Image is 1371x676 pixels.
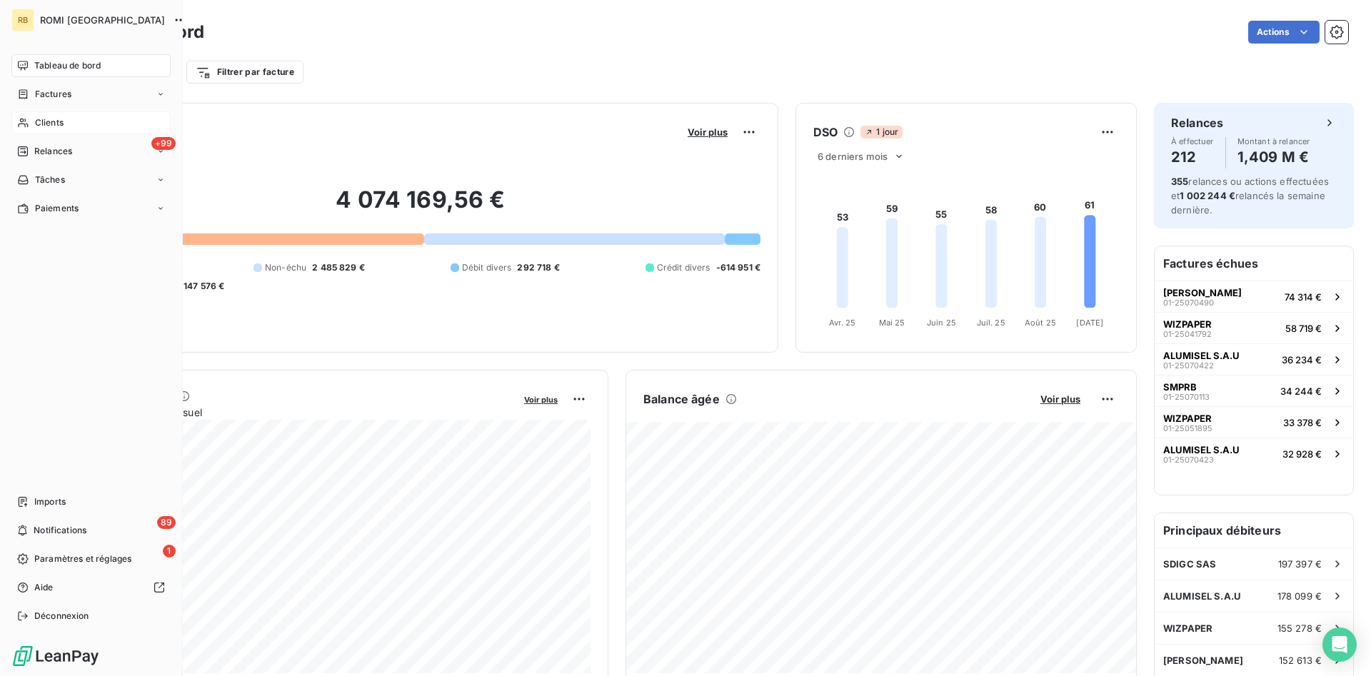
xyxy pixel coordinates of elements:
h6: Factures échues [1155,246,1353,281]
span: 01-25041792 [1163,330,1212,338]
span: Voir plus [688,126,728,138]
a: Aide [11,576,171,599]
span: 178 099 € [1277,590,1322,602]
span: SDIGC SAS [1163,558,1216,570]
button: Actions [1248,21,1320,44]
span: Débit divers [462,261,512,274]
button: WIZPAPER01-2505189533 378 € [1155,406,1353,438]
h6: Relances [1171,114,1223,131]
span: Imports [34,495,66,508]
span: Tâches [35,173,65,186]
h6: Principaux débiteurs [1155,513,1353,548]
h4: 1,409 M € [1237,146,1310,168]
span: Notifications [34,524,86,537]
span: 152 613 € [1279,655,1322,666]
span: 292 718 € [517,261,559,274]
tspan: Mai 25 [879,318,905,328]
span: Tableau de bord [34,59,101,72]
h6: DSO [813,123,838,141]
span: WIZPAPER [1163,318,1212,330]
span: 1 jour [860,126,903,138]
span: -614 951 € [716,261,761,274]
span: Crédit divers [657,261,710,274]
span: Aide [34,581,54,594]
span: 1 [163,545,176,558]
span: Paramètres et réglages [34,553,131,565]
span: À effectuer [1171,137,1214,146]
span: Déconnexion [34,610,89,622]
span: 2 485 829 € [312,261,365,274]
span: 155 278 € [1277,622,1322,634]
tspan: Avr. 25 [829,318,855,328]
span: ALUMISEL S.A.U [1163,350,1240,361]
span: 01-25070423 [1163,455,1214,464]
span: Voir plus [524,395,558,405]
span: -147 576 € [179,280,225,293]
button: Filtrer par facture [186,61,303,84]
span: 01-25051895 [1163,424,1212,433]
h4: 212 [1171,146,1214,168]
span: 1 002 244 € [1180,190,1235,201]
span: 36 234 € [1282,354,1322,365]
button: SMPRB01-2507011334 244 € [1155,375,1353,406]
span: ALUMISEL S.A.U [1163,444,1240,455]
h6: Balance âgée [643,390,720,408]
span: [PERSON_NAME] [1163,655,1243,666]
span: 355 [1171,176,1188,187]
button: Voir plus [683,126,732,138]
span: 01-25070490 [1163,298,1214,307]
span: Clients [35,116,64,129]
div: RB [11,9,34,31]
button: Voir plus [520,393,562,405]
span: 58 719 € [1285,323,1322,334]
button: WIZPAPER01-2504179258 719 € [1155,312,1353,343]
span: Non-échu [265,261,306,274]
span: ROMI [GEOGRAPHIC_DATA] [40,14,165,26]
button: ALUMISEL S.A.U01-2507042332 928 € [1155,438,1353,469]
span: Relances [34,145,72,158]
span: WIZPAPER [1163,622,1212,634]
span: Factures [35,88,71,101]
button: Voir plus [1036,393,1085,405]
span: WIZPAPER [1163,413,1212,424]
div: Open Intercom Messenger [1322,627,1357,662]
span: 6 derniers mois [818,151,888,162]
span: +99 [151,137,176,150]
tspan: Août 25 [1025,318,1056,328]
span: 01-25070422 [1163,361,1214,370]
span: Paiements [35,202,79,215]
span: 197 397 € [1278,558,1322,570]
tspan: Juin 25 [927,318,956,328]
span: Voir plus [1040,393,1080,405]
span: 33 378 € [1283,417,1322,428]
span: 74 314 € [1285,291,1322,303]
span: 32 928 € [1282,448,1322,460]
span: 01-25070113 [1163,393,1210,401]
tspan: Juil. 25 [977,318,1005,328]
span: 34 244 € [1280,385,1322,397]
span: SMPRB [1163,381,1197,393]
h2: 4 074 169,56 € [81,186,760,228]
span: Montant à relancer [1237,137,1310,146]
img: Logo LeanPay [11,645,100,667]
button: ALUMISEL S.A.U01-2507042236 234 € [1155,343,1353,375]
span: 89 [157,516,176,529]
tspan: [DATE] [1076,318,1103,328]
button: [PERSON_NAME]01-2507049074 314 € [1155,281,1353,312]
span: ALUMISEL S.A.U [1163,590,1241,602]
span: [PERSON_NAME] [1163,287,1242,298]
span: relances ou actions effectuées et relancés la semaine dernière. [1171,176,1329,216]
span: Chiffre d'affaires mensuel [81,405,514,420]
